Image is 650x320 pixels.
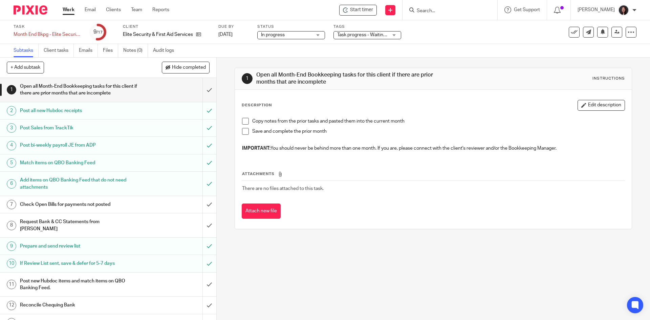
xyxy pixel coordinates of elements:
[96,30,103,34] small: /17
[123,31,193,38] p: Elite Security & First Aid Services Inc.
[7,62,44,73] button: + Add subtask
[514,7,540,12] span: Get Support
[7,85,16,94] div: 1
[20,123,137,133] h1: Post Sales from TrackTik
[162,62,210,73] button: Hide completed
[20,140,137,150] h1: Post bi-weekly payroll JE from ADP
[20,217,137,234] h1: Request Bank & CC Statements from [PERSON_NAME]
[242,204,281,219] button: Attach new file
[153,44,179,57] a: Audit logs
[337,33,434,37] span: Task progress - Waiting for client response + 2
[14,5,47,15] img: Pixie
[152,6,169,13] a: Reports
[7,179,16,189] div: 6
[14,31,81,38] div: Month End Bkpg - Elite Security - May
[7,241,16,251] div: 9
[252,118,624,125] p: Copy notes from the prior tasks and pasted them into the current month
[106,6,121,13] a: Clients
[7,301,16,310] div: 12
[242,146,270,151] strong: IMPORTANT:
[7,106,16,115] div: 2
[7,158,16,168] div: 5
[242,103,272,108] p: Description
[123,44,148,57] a: Notes (0)
[20,175,137,192] h1: Add items on QBO Banking Feed that do not need attachments
[333,24,401,29] label: Tags
[242,145,624,152] p: You should never be behind more than one month. If you are, please connect with the client's revi...
[14,44,39,57] a: Subtasks
[7,259,16,268] div: 10
[7,123,16,133] div: 3
[592,76,625,81] div: Instructions
[20,199,137,210] h1: Check Open Bills for payments not posted
[20,158,137,168] h1: Match items on QBO Banking Feed
[7,221,16,230] div: 8
[339,5,377,16] div: Elite Security & First Aid Services Inc. - Month End Bkpg - Elite Security - May
[350,6,373,14] span: Start timer
[242,172,275,176] span: Attachments
[123,24,210,29] label: Client
[93,28,103,36] div: 9
[218,24,249,29] label: Due by
[218,32,233,37] span: [DATE]
[79,44,98,57] a: Emails
[63,6,74,13] a: Work
[20,106,137,116] h1: Post all new Hubdoc receipts
[131,6,142,13] a: Team
[252,128,624,135] p: Save and complete the prior month
[20,81,137,99] h1: Open all Month-End Bookkeeping tasks for this client if there are prior months that are incomplete
[103,44,118,57] a: Files
[20,276,137,293] h1: Post new Hubdoc items and match items on QBO Banking Feed.
[578,6,615,13] p: [PERSON_NAME]
[44,44,74,57] a: Client tasks
[14,24,81,29] label: Task
[20,241,137,251] h1: Prepare and send review list
[20,300,137,310] h1: Reconcile Chequing Bank
[20,258,137,269] h1: If Review List sent, save & defer for 5-7 days
[172,65,206,70] span: Hide completed
[7,141,16,150] div: 4
[7,280,16,289] div: 11
[257,24,325,29] label: Status
[416,8,477,14] input: Search
[256,71,448,86] h1: Open all Month-End Bookkeeping tasks for this client if there are prior months that are incomplete
[261,33,285,37] span: In progress
[7,200,16,209] div: 7
[618,5,629,16] img: Lili%20square.jpg
[85,6,96,13] a: Email
[578,100,625,111] button: Edit description
[242,186,324,191] span: There are no files attached to this task.
[242,73,253,84] div: 1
